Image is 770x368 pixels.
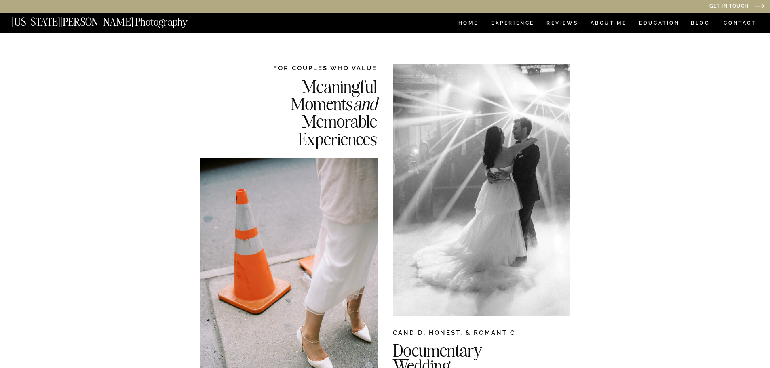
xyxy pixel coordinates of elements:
[249,64,377,72] h2: FOR COUPLES WHO VALUE
[457,21,480,27] a: HOME
[491,21,534,27] a: Experience
[723,19,757,27] a: CONTACT
[393,328,570,341] h2: CANDID, HONEST, & ROMANTIC
[638,21,681,27] a: EDUCATION
[627,4,749,10] a: Get in Touch
[249,78,377,147] h2: Meaningful Moments Memorable Experiences
[546,21,577,27] a: REVIEWS
[12,17,215,23] a: [US_STATE][PERSON_NAME] Photography
[353,93,377,115] i: and
[590,21,627,27] a: ABOUT ME
[691,21,710,27] a: BLOG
